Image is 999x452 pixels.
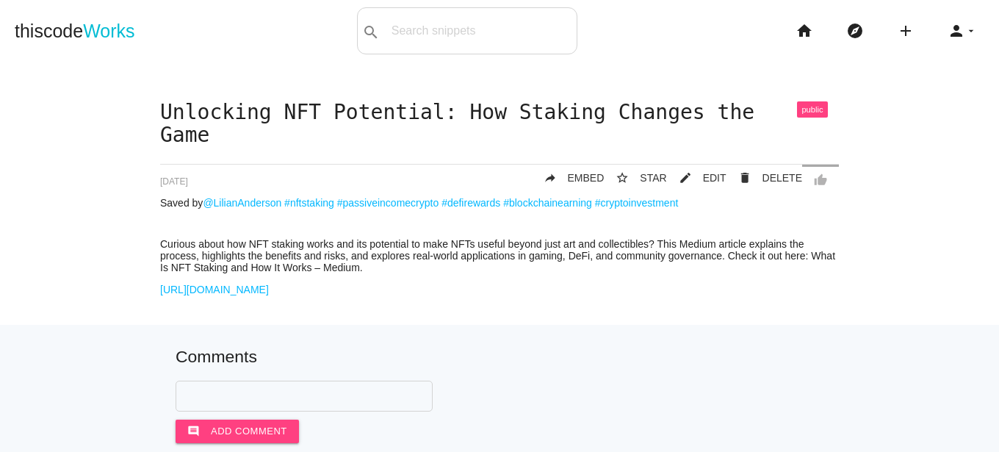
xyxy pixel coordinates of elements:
[667,165,726,191] a: mode_editEDIT
[532,165,605,191] a: replyEMBED
[679,165,692,191] i: mode_edit
[160,238,839,273] p: Curious about how NFT staking works and its potential to make NFTs useful beyond just art and col...
[948,7,965,54] i: person
[358,8,384,54] button: search
[362,9,380,56] i: search
[203,197,281,209] a: @LilianAnderson
[738,165,751,191] i: delete
[604,165,666,191] button: star_borderSTAR
[337,197,439,209] a: #passiveincomecrypto
[762,172,802,184] span: DELETE
[846,7,864,54] i: explore
[796,7,813,54] i: home
[640,172,666,184] span: STAR
[160,101,839,147] h1: Unlocking NFT Potential: How Staking Changes the Game
[503,197,592,209] a: #blockchainearning
[384,15,577,46] input: Search snippets
[176,420,299,443] button: commentAdd comment
[568,172,605,184] span: EMBED
[544,165,557,191] i: reply
[965,7,977,54] i: arrow_drop_down
[15,7,135,54] a: thiscodeWorks
[187,420,200,443] i: comment
[616,165,629,191] i: star_border
[284,197,334,209] a: #nftstaking
[83,21,134,41] span: Works
[595,197,679,209] a: #cryptoinvestment
[160,176,188,187] span: [DATE]
[703,172,726,184] span: EDIT
[176,348,823,366] h5: Comments
[160,284,269,295] a: [URL][DOMAIN_NAME]
[441,197,500,209] a: #defirewards
[160,197,839,209] p: Saved by
[897,7,915,54] i: add
[726,165,802,191] a: Delete Post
